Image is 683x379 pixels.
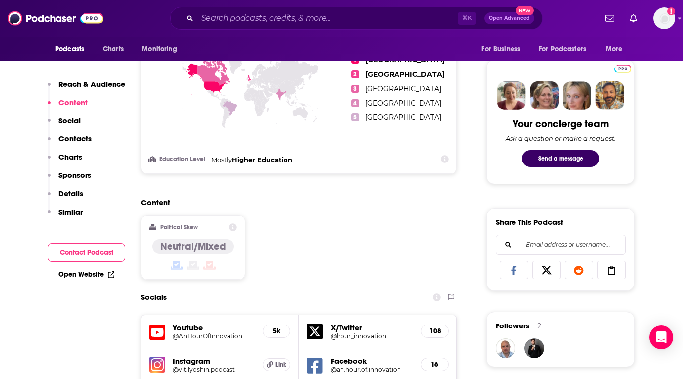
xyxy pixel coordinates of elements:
h5: Instagram [173,356,255,366]
span: 4 [351,99,359,107]
a: Link [263,358,290,371]
p: Details [58,189,83,198]
span: Open Advanced [489,16,530,21]
button: Similar [48,207,83,225]
img: vitlyoshin [496,338,515,358]
span: For Podcasters [539,42,586,56]
span: Monitoring [142,42,177,56]
h4: Neutral/Mixed [160,240,226,253]
div: Search followers [496,235,626,255]
p: Reach & Audience [58,79,125,89]
button: open menu [599,40,635,58]
a: Charts [96,40,130,58]
span: New [516,6,534,15]
button: open menu [532,40,601,58]
button: Show profile menu [653,7,675,29]
button: open menu [48,40,97,58]
h2: Content [141,198,449,207]
p: Social [58,116,81,125]
span: 2 [351,70,359,78]
img: Jon Profile [595,81,624,110]
h5: 16 [429,360,440,369]
button: open menu [474,40,533,58]
a: @an.hour.of.innovation [331,366,413,373]
a: Copy Link [597,261,626,279]
img: Jules Profile [563,81,591,110]
button: Sponsors [48,170,91,189]
a: @AnHourOfInnovation [173,332,255,340]
img: iconImage [149,357,165,373]
a: Pro website [614,63,631,73]
div: 2 [537,322,541,330]
p: Sponsors [58,170,91,180]
span: More [606,42,623,56]
a: Show notifications dropdown [601,10,618,27]
h5: Youtube [173,323,255,332]
span: Link [275,361,286,369]
img: Podchaser - Follow, Share and Rate Podcasts [8,9,103,28]
img: Sydney Profile [497,81,526,110]
img: User Profile [653,7,675,29]
span: Mostly [211,156,232,163]
div: Search podcasts, credits, & more... [170,7,543,30]
button: Open AdvancedNew [484,12,534,24]
span: [GEOGRAPHIC_DATA] [365,113,441,122]
svg: Add a profile image [667,7,675,15]
h5: X/Twitter [331,323,413,332]
span: 5 [351,113,359,121]
span: Charts [103,42,124,56]
button: Content [48,98,88,116]
a: @hour_innovation [331,332,413,340]
div: Ask a question or make a request. [506,134,616,142]
button: open menu [135,40,190,58]
span: Followers [496,321,529,330]
span: ⌘ K [458,12,476,25]
span: Higher Education [232,156,292,163]
img: Podchaser Pro [614,65,631,73]
a: Share on Facebook [500,261,528,279]
h2: Political Skew [160,224,198,231]
a: @vit.lyoshin.podcast [173,366,255,373]
span: [GEOGRAPHIC_DATA] [365,70,445,79]
p: Charts [58,152,82,162]
a: Share on Reddit [565,261,593,279]
h3: Education Level [149,156,207,162]
button: Contacts [48,134,92,152]
span: 3 [351,85,359,93]
span: For Business [481,42,520,56]
button: Charts [48,152,82,170]
input: Email address or username... [504,235,617,254]
p: Content [58,98,88,107]
button: Contact Podcast [48,243,125,262]
a: Share on X/Twitter [532,261,561,279]
button: Reach & Audience [48,79,125,98]
button: Details [48,189,83,207]
span: Podcasts [55,42,84,56]
h2: Socials [141,288,167,307]
div: Your concierge team [513,118,609,130]
h5: Facebook [331,356,413,366]
button: Social [48,116,81,134]
h5: 5k [271,327,282,335]
p: Similar [58,207,83,217]
a: Show notifications dropdown [626,10,641,27]
span: [GEOGRAPHIC_DATA] [365,99,441,108]
p: Contacts [58,134,92,143]
div: Open Intercom Messenger [649,325,673,349]
img: Barbara Profile [530,81,559,110]
img: JohirMia [524,338,544,358]
h5: 108 [429,327,440,335]
button: Send a message [522,150,599,167]
span: Logged in as SolComms [653,7,675,29]
span: [GEOGRAPHIC_DATA] [365,84,441,93]
a: Open Website [58,271,114,279]
h3: Share This Podcast [496,217,563,227]
input: Search podcasts, credits, & more... [197,10,458,26]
